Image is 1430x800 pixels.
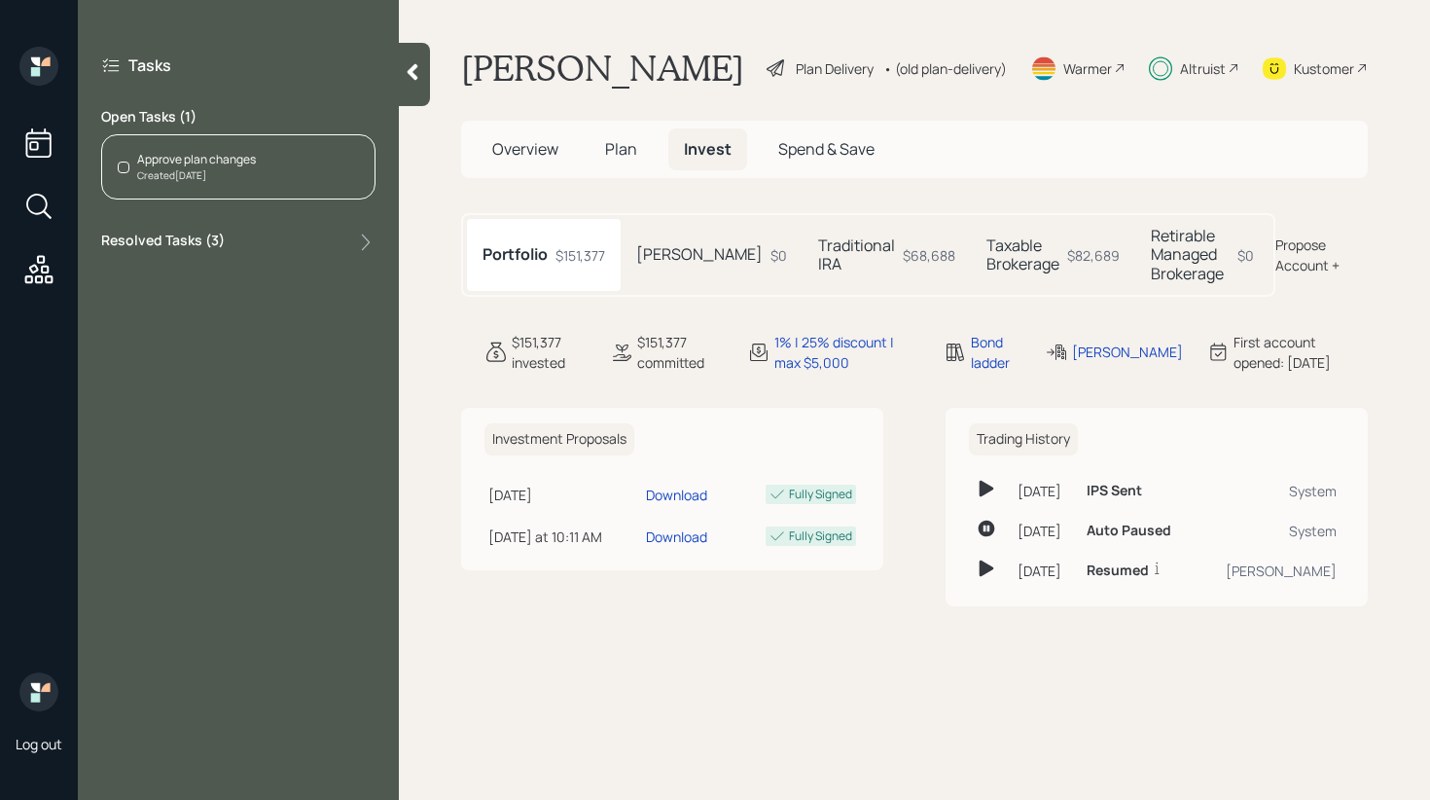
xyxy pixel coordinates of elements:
div: [DATE] [488,485,638,505]
div: Kustomer [1294,58,1354,79]
div: Approve plan changes [137,151,256,168]
div: $82,689 [1067,245,1120,266]
label: Open Tasks ( 1 ) [101,107,375,127]
div: Warmer [1063,58,1112,79]
div: Fully Signed [789,486,852,503]
div: $68,688 [903,245,955,266]
div: $151,377 [555,245,605,266]
div: $151,377 invested [512,332,587,373]
h5: [PERSON_NAME] [636,245,763,264]
span: Overview [492,138,558,160]
h6: Investment Proposals [484,423,634,455]
div: Created [DATE] [137,168,256,183]
div: $151,377 committed [637,332,723,373]
h5: Traditional IRA [818,236,895,273]
div: Propose Account + [1275,235,1368,275]
h6: IPS Sent [1087,483,1142,499]
div: $0 [1237,245,1254,266]
h6: Auto Paused [1087,523,1171,539]
img: retirable_logo.png [19,673,58,711]
span: Spend & Save [778,138,875,160]
div: Bond ladder [971,332,1021,373]
div: Download [646,485,707,505]
div: 1% | 25% discount | max $5,000 [774,332,920,373]
h1: [PERSON_NAME] [461,47,744,90]
h6: Resumed [1087,563,1149,579]
div: • (old plan-delivery) [883,58,1007,79]
div: Fully Signed [789,527,852,545]
span: Invest [684,138,732,160]
label: Tasks [128,55,171,76]
div: Log out [16,735,62,753]
div: [DATE] [1018,521,1071,541]
div: Download [646,527,707,547]
h5: Portfolio [483,245,548,264]
div: Plan Delivery [796,58,874,79]
div: [DATE] at 10:11 AM [488,527,638,547]
div: [DATE] [1018,561,1071,581]
div: System [1204,521,1337,541]
div: Altruist [1180,58,1226,79]
h5: Taxable Brokerage [986,236,1059,273]
div: [PERSON_NAME] [1204,561,1337,581]
div: System [1204,481,1337,501]
h6: Trading History [969,423,1078,455]
div: First account opened: [DATE] [1233,332,1368,373]
span: Plan [605,138,637,160]
label: Resolved Tasks ( 3 ) [101,231,225,254]
div: [PERSON_NAME] [1072,342,1183,362]
h5: Retirable Managed Brokerage [1151,227,1230,283]
div: $0 [770,245,787,266]
div: [DATE] [1018,481,1071,501]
